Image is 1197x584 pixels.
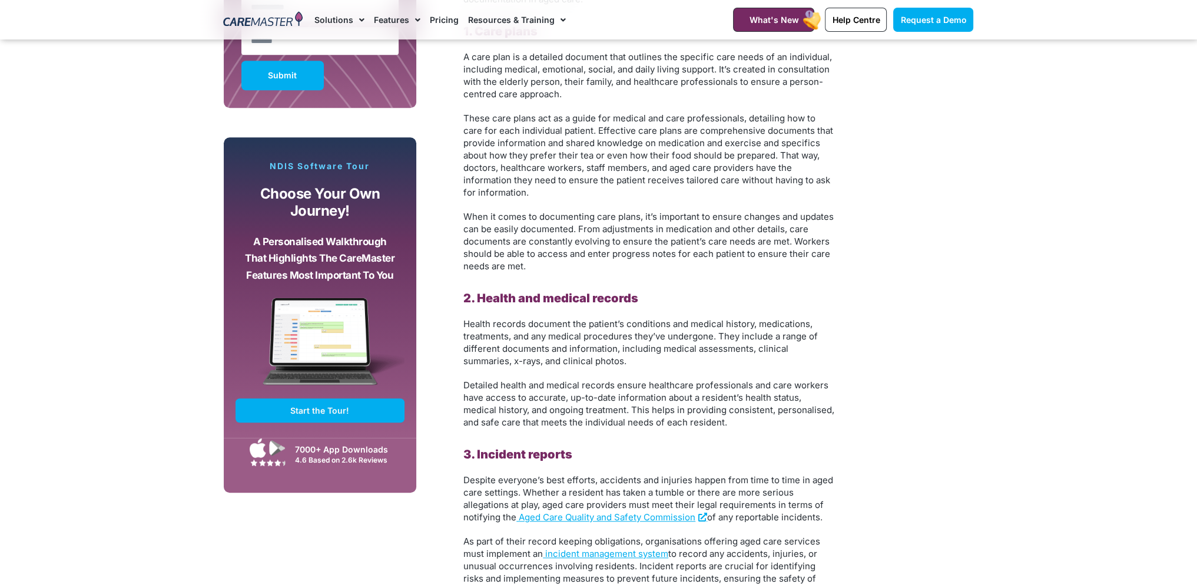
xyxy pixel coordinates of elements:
[545,548,668,559] span: incident management system
[241,61,324,90] button: Submit
[463,380,834,428] span: Detailed health and medical records ensure healthcare professionals and care workers have access ...
[223,11,303,29] img: CareMaster Logo
[516,512,707,523] a: Aged Care Quality and Safety Commission
[290,405,349,415] span: Start the Tour!
[236,298,405,399] img: CareMaster Software Mockup on Screen
[463,113,833,198] span: These care plans act as a guide for medical and care professionals, detailing how to care for eac...
[733,8,814,32] a: What's New
[519,512,695,523] span: Aged Care Quality and Safety Commission
[463,318,818,367] span: Health records document the patient’s conditions and medical history, medications, treatments, an...
[244,233,396,284] p: A personalised walkthrough that highlights the CareMaster features most important to you
[463,211,834,272] span: When it comes to documenting care plans, it’s important to ensure changes and updates can be easi...
[294,456,399,464] div: 4.6 Based on 2.6k Reviews
[250,438,266,458] img: Apple App Store Icon
[749,15,798,25] span: What's New
[707,512,823,523] span: of any reportable incidents.
[244,186,396,219] p: Choose your own journey!
[463,536,820,559] span: As part of their record keeping obligations, organisations offering aged care services must imple...
[236,161,405,171] p: NDIS Software Tour
[250,459,286,466] img: Google Play Store App Review Stars
[463,51,832,100] span: A care plan is a detailed document that outlines the specific care needs of an individual, includ...
[268,72,297,78] span: Submit
[825,8,887,32] a: Help Centre
[463,447,572,461] b: 3. Incident reports
[900,15,966,25] span: Request a Demo
[893,8,973,32] a: Request a Demo
[269,439,286,457] img: Google Play App Icon
[463,474,833,523] span: Despite everyone’s best efforts, accidents and injuries happen from time to time in aged care set...
[236,398,405,423] a: Start the Tour!
[294,443,399,456] div: 7000+ App Downloads
[543,548,668,559] a: incident management system
[832,15,880,25] span: Help Centre
[463,291,638,305] b: 2. Health and medical records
